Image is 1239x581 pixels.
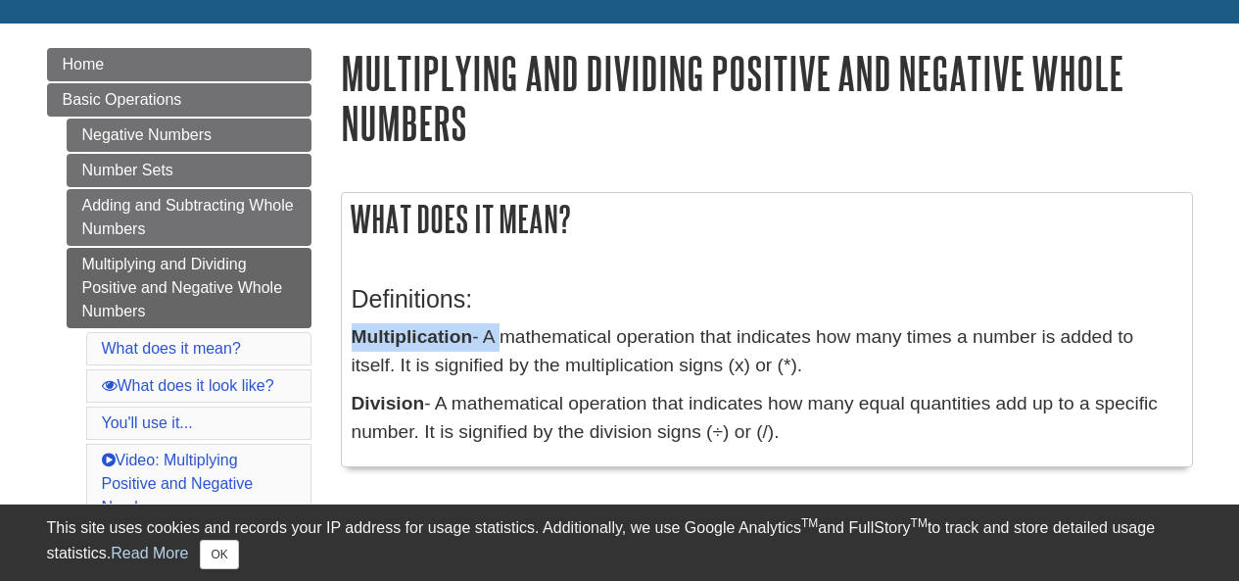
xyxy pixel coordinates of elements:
p: - A mathematical operation that indicates how many times a number is added to itself. It is signi... [352,323,1182,380]
h3: Definitions: [352,285,1182,314]
span: Home [63,56,105,73]
a: Number Sets [67,154,311,187]
a: You'll use it... [102,414,193,431]
span: Basic Operations [63,91,182,108]
a: Home [47,48,311,81]
a: Adding and Subtracting Whole Numbers [67,189,311,246]
div: This site uses cookies and records your IP address for usage statistics. Additionally, we use Goo... [47,516,1193,569]
sup: TM [911,516,928,530]
strong: Multiplication [352,326,473,347]
a: Negative Numbers [67,119,311,152]
sup: TM [801,516,818,530]
a: Multiplying and Dividing Positive and Negative Whole Numbers [67,248,311,328]
p: - A mathematical operation that indicates how many equal quantities add up to a specific number. ... [352,390,1182,447]
a: What does it mean? [102,340,241,357]
a: Video: Multiplying Positive and Negative Numbers [102,452,254,515]
h1: Multiplying and Dividing Positive and Negative Whole Numbers [341,48,1193,148]
a: What does it look like? [102,377,274,394]
a: Basic Operations [47,83,311,117]
strong: Division [352,393,425,413]
button: Close [200,540,238,569]
h2: What does it mean? [342,193,1192,245]
a: Read More [111,545,188,561]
